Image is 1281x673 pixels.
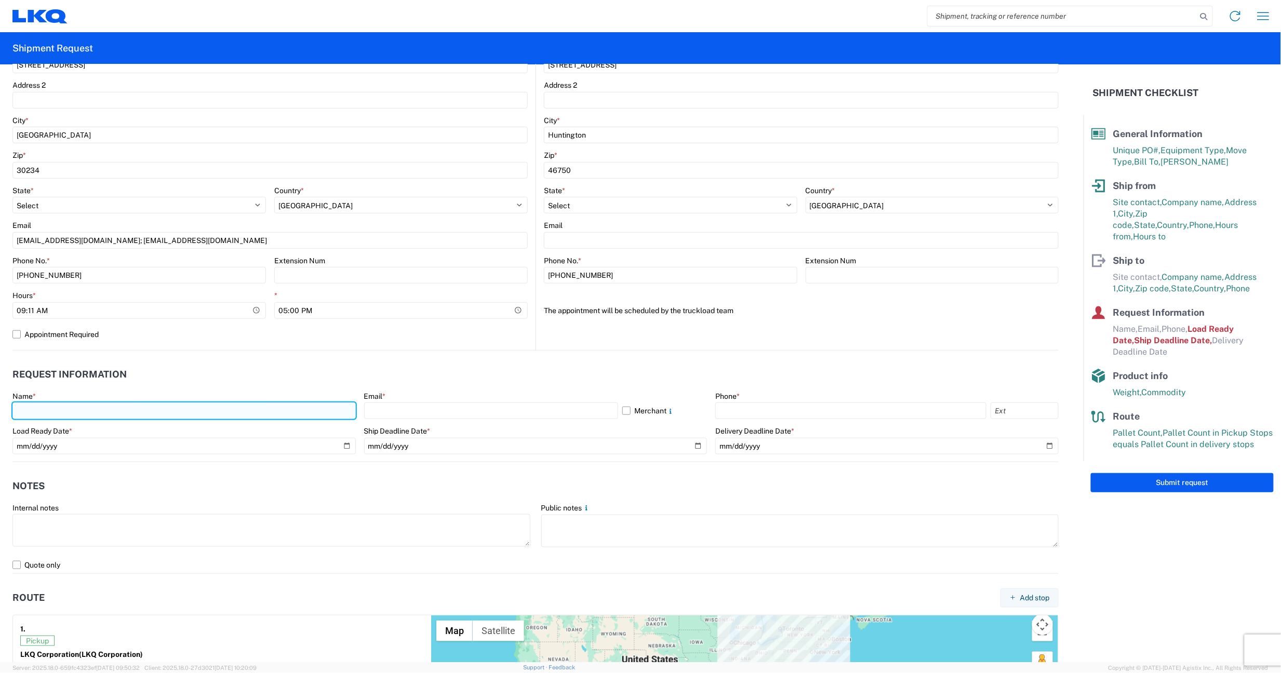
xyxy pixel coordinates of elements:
[20,650,143,658] strong: LKQ Corporation
[12,256,50,265] label: Phone No.
[1118,209,1136,219] span: City,
[1091,473,1274,492] button: Submit request
[12,369,127,380] h2: Request Information
[544,116,560,125] label: City
[1000,588,1059,608] button: Add stop
[1190,220,1216,230] span: Phone,
[1113,128,1203,139] span: General Information
[12,593,45,603] h2: Route
[1113,370,1168,381] span: Product info
[1142,387,1186,397] span: Commodity
[544,186,565,195] label: State
[1113,255,1145,266] span: Ship to
[274,186,304,195] label: Country
[1113,428,1163,438] span: Pallet Count,
[544,256,581,265] label: Phone No.
[1161,157,1229,167] span: [PERSON_NAME]
[12,326,528,343] label: Appointment Required
[1162,197,1225,207] span: Company name,
[12,116,29,125] label: City
[12,221,31,230] label: Email
[991,402,1059,419] input: Ext
[1138,324,1162,334] span: Email,
[20,623,25,636] strong: 1.
[1194,284,1226,293] span: Country,
[96,665,140,671] span: [DATE] 09:50:32
[364,392,386,401] label: Email
[1113,428,1273,449] span: Pallet Count in Pickup Stops equals Pallet Count in delivery stops
[12,426,72,436] label: Load Ready Date
[12,503,59,513] label: Internal notes
[928,6,1197,26] input: Shipment, tracking or reference number
[622,402,707,419] label: Merchant
[1133,232,1166,241] span: Hours to
[1113,324,1138,334] span: Name,
[541,503,591,513] label: Public notes
[1135,220,1157,230] span: State,
[12,665,140,671] span: Server: 2025.18.0-659fc4323ef
[274,256,325,265] label: Extension Num
[12,557,1059,573] label: Quote only
[549,664,576,670] a: Feedback
[1161,145,1226,155] span: Equipment Type,
[1113,197,1162,207] span: Site contact,
[12,291,36,300] label: Hours
[806,256,857,265] label: Extension Num
[1135,335,1212,345] span: Ship Deadline Date,
[1171,284,1194,293] span: State,
[1113,411,1140,422] span: Route
[20,636,55,646] span: Pickup
[1113,272,1162,282] span: Site contact,
[12,392,36,401] label: Name
[12,186,34,195] label: State
[12,481,45,491] h2: Notes
[1113,387,1142,397] span: Weight,
[1136,284,1171,293] span: Zip code,
[1162,272,1225,282] span: Company name,
[544,302,733,319] label: The appointment will be scheduled by the truckload team
[544,221,563,230] label: Email
[1093,87,1199,99] h2: Shipment Checklist
[436,621,473,641] button: Show street map
[523,664,549,670] a: Support
[544,80,577,90] label: Address 2
[715,426,794,436] label: Delivery Deadline Date
[806,186,835,195] label: Country
[364,426,431,436] label: Ship Deadline Date
[1020,593,1050,603] span: Add stop
[1109,663,1269,672] span: Copyright © [DATE]-[DATE] Agistix Inc., All Rights Reserved
[1118,284,1136,293] span: City,
[144,665,257,671] span: Client: 2025.18.0-27d3021
[715,392,740,401] label: Phone
[1135,157,1161,167] span: Bill To,
[79,650,143,658] span: (LKQ Corporation)
[1113,145,1161,155] span: Unique PO#,
[473,621,524,641] button: Show satellite imagery
[1113,307,1205,318] span: Request Information
[1162,324,1188,334] span: Phone,
[12,42,93,55] h2: Shipment Request
[1226,284,1250,293] span: Phone
[12,151,26,160] label: Zip
[1157,220,1190,230] span: Country,
[215,665,257,671] span: [DATE] 10:20:09
[1113,180,1156,191] span: Ship from
[1032,652,1053,672] button: Drag Pegman onto the map to open Street View
[544,151,557,160] label: Zip
[12,80,46,90] label: Address 2
[1032,614,1053,635] button: Map camera controls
